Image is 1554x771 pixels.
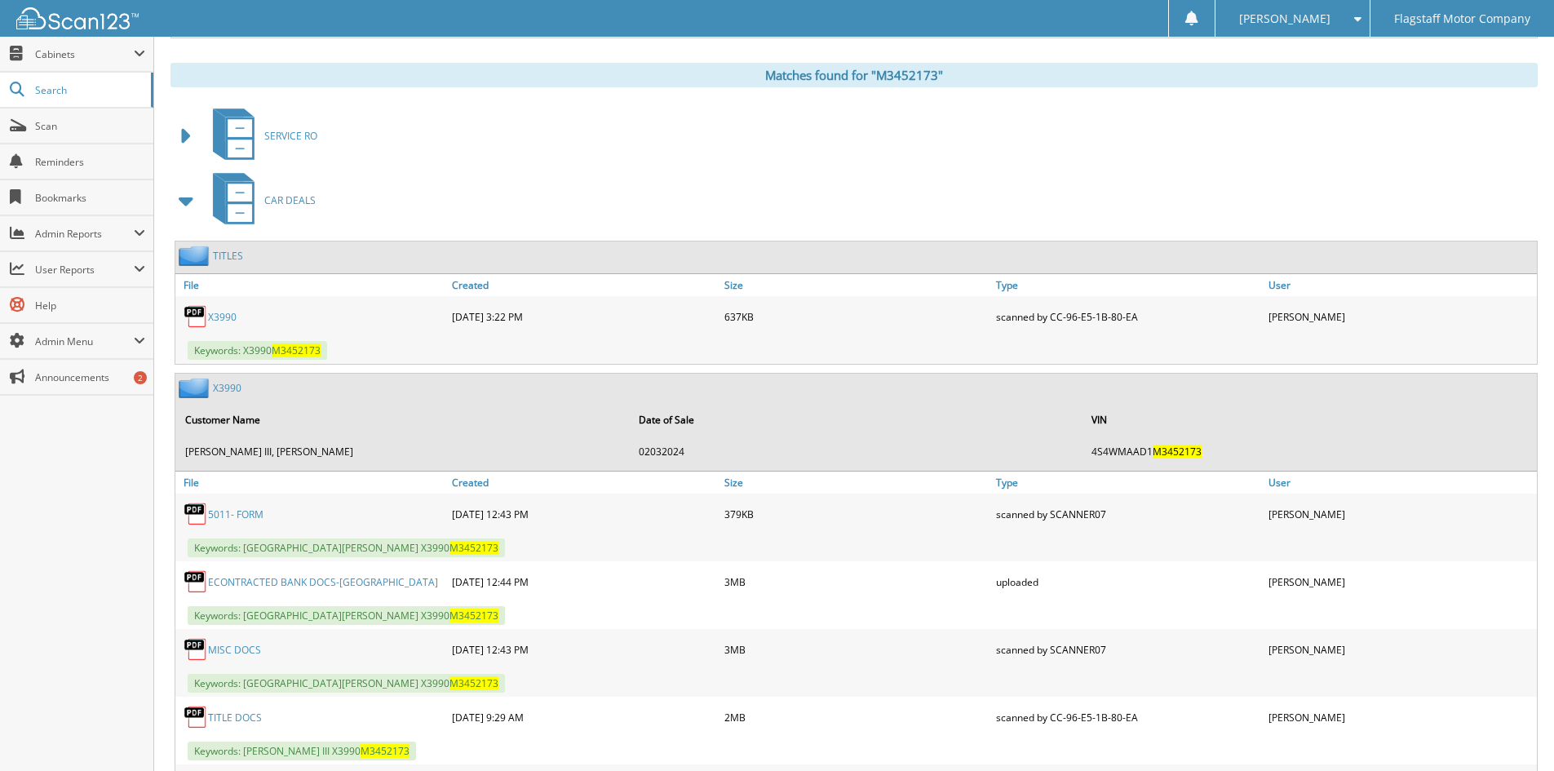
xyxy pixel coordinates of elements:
div: 2MB [720,701,993,733]
a: File [175,274,448,296]
img: PDF.png [184,569,208,594]
a: Type [992,472,1264,494]
a: ECONTRACTED BANK DOCS-[GEOGRAPHIC_DATA] [208,575,438,589]
span: Keywords: [GEOGRAPHIC_DATA][PERSON_NAME] X3990 [188,674,505,693]
span: CAR DEALS [264,193,316,207]
div: [PERSON_NAME] [1264,633,1537,666]
img: folder2.png [179,378,213,398]
th: Customer Name [177,403,629,436]
span: M3452173 [449,676,498,690]
span: SERVICE RO [264,129,317,143]
img: PDF.png [184,705,208,729]
div: [PERSON_NAME] [1264,701,1537,733]
span: Announcements [35,370,145,384]
span: Flagstaff Motor Company [1394,14,1530,24]
span: M3452173 [361,744,410,758]
div: [PERSON_NAME] [1264,300,1537,333]
a: File [175,472,448,494]
div: [PERSON_NAME] [1264,498,1537,530]
span: Keywords: [PERSON_NAME] III X3990 [188,742,416,760]
span: [PERSON_NAME] [1239,14,1330,24]
div: 3MB [720,633,993,666]
img: PDF.png [184,304,208,329]
a: X3990 [213,381,241,395]
img: PDF.png [184,637,208,662]
span: Search [35,83,143,97]
iframe: Chat Widget [1472,693,1554,771]
a: User [1264,472,1537,494]
span: Keywords: X3990 [188,341,327,360]
div: scanned by SCANNER07 [992,498,1264,530]
td: 02032024 [631,438,1082,465]
span: Keywords: [GEOGRAPHIC_DATA][PERSON_NAME] X3990 [188,606,505,625]
img: scan123-logo-white.svg [16,7,139,29]
div: [DATE] 12:43 PM [448,633,720,666]
a: Type [992,274,1264,296]
span: Cabinets [35,47,134,61]
td: [PERSON_NAME] III, [PERSON_NAME] [177,438,629,465]
div: uploaded [992,565,1264,598]
span: Admin Menu [35,335,134,348]
div: [PERSON_NAME] [1264,565,1537,598]
a: TITLES [213,249,243,263]
a: CAR DEALS [203,168,316,233]
div: scanned by SCANNER07 [992,633,1264,666]
span: Admin Reports [35,227,134,241]
span: M3452173 [449,609,498,623]
span: M3452173 [449,541,498,555]
div: [DATE] 3:22 PM [448,300,720,333]
span: Scan [35,119,145,133]
th: VIN [1083,403,1535,436]
a: User [1264,274,1537,296]
a: SERVICE RO [203,104,317,168]
a: Created [448,472,720,494]
span: Help [35,299,145,312]
div: scanned by CC-96-E5-1B-80-EA [992,701,1264,733]
div: 2 [134,371,147,384]
div: 3MB [720,565,993,598]
span: Keywords: [GEOGRAPHIC_DATA][PERSON_NAME] X3990 [188,538,505,557]
img: folder2.png [179,246,213,266]
a: TITLE DOCS [208,711,262,724]
span: Reminders [35,155,145,169]
a: X3990 [208,310,237,324]
a: Size [720,274,993,296]
div: [DATE] 12:44 PM [448,565,720,598]
a: Size [720,472,993,494]
a: Created [448,274,720,296]
a: MISC DOCS [208,643,261,657]
span: Bookmarks [35,191,145,205]
th: Date of Sale [631,403,1082,436]
div: 637KB [720,300,993,333]
div: [DATE] 12:43 PM [448,498,720,530]
span: User Reports [35,263,134,277]
img: PDF.png [184,502,208,526]
span: M3452173 [1153,445,1202,459]
div: [DATE] 9:29 AM [448,701,720,733]
td: 4S4WMAAD1 [1083,438,1535,465]
div: 379KB [720,498,993,530]
a: 5011- FORM [208,507,263,521]
div: Matches found for "M3452173" [170,63,1538,87]
span: M3452173 [272,343,321,357]
div: scanned by CC-96-E5-1B-80-EA [992,300,1264,333]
